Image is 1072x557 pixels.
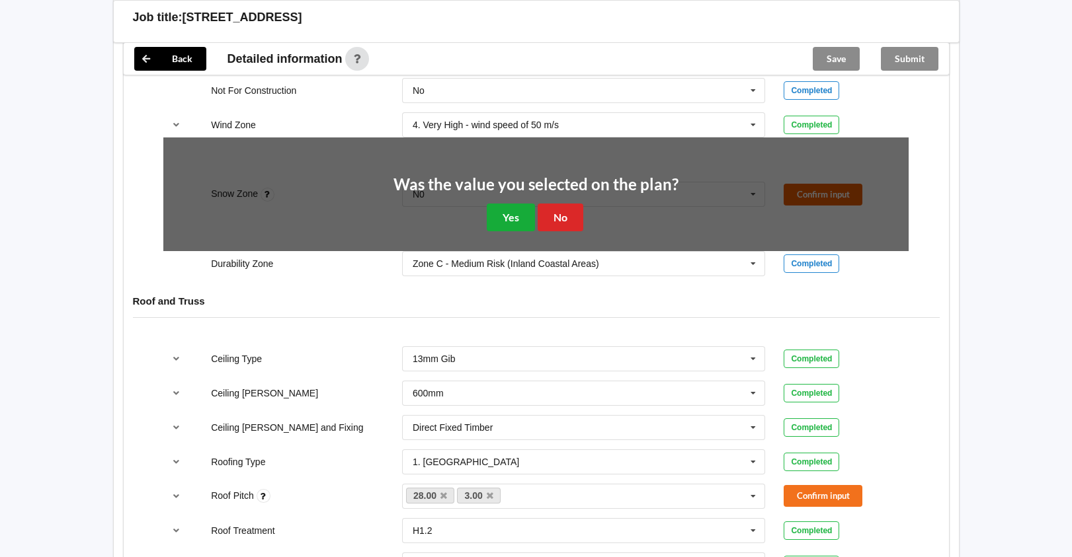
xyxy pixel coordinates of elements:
label: Ceiling Type [211,353,262,364]
h2: Was the value you selected on the plan? [393,174,679,195]
div: 13mm Gib [413,354,456,363]
label: Wind Zone [211,120,256,130]
button: reference-toggle [163,381,189,405]
div: Completed [784,418,839,437]
button: Confirm input [784,485,862,507]
button: reference-toggle [163,416,189,439]
h3: Job title: [133,10,183,25]
div: Completed [784,350,839,368]
a: 28.00 [406,488,455,503]
div: Direct Fixed Timber [413,423,493,432]
button: reference-toggle [163,519,189,542]
button: reference-toggle [163,113,189,137]
div: No [413,86,425,95]
div: Completed [784,254,839,273]
label: Roof Treatment [211,525,275,536]
span: Detailed information [227,53,343,65]
h3: [STREET_ADDRESS] [183,10,302,25]
label: Ceiling [PERSON_NAME] [211,388,318,398]
div: Completed [784,81,839,100]
div: Completed [784,116,839,134]
div: Completed [784,384,839,402]
label: Durability Zone [211,258,273,269]
button: Yes [487,204,535,231]
label: Roof Pitch [211,490,256,501]
label: Roofing Type [211,457,265,467]
button: Back [134,47,206,71]
div: H1.2 [413,526,433,535]
button: No [538,204,583,231]
div: 600mm [413,389,444,398]
button: reference-toggle [163,450,189,474]
div: Completed [784,453,839,471]
div: Zone C - Medium Risk (Inland Coastal Areas) [413,259,599,268]
label: Ceiling [PERSON_NAME] and Fixing [211,422,363,433]
a: 3.00 [457,488,501,503]
button: reference-toggle [163,347,189,371]
label: Not For Construction [211,85,296,96]
div: Completed [784,521,839,540]
div: 1. [GEOGRAPHIC_DATA] [413,457,519,466]
h4: Roof and Truss [133,295,940,307]
div: 4. Very High - wind speed of 50 m/s [413,120,559,130]
button: reference-toggle [163,484,189,508]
